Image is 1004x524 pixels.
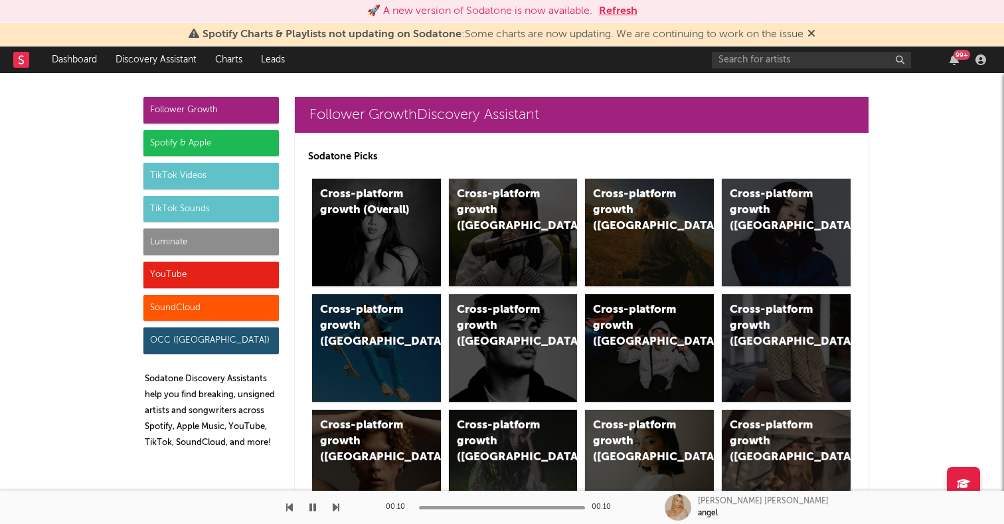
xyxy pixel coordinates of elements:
div: Cross-platform growth ([GEOGRAPHIC_DATA]) [457,302,547,350]
button: 99+ [950,54,959,65]
span: : Some charts are now updating. We are continuing to work on the issue [203,29,803,40]
div: Spotify & Apple [143,130,279,157]
button: Refresh [599,3,637,19]
div: 🚀 A new version of Sodatone is now available. [367,3,592,19]
div: 00:10 [592,499,618,515]
div: TikTok Videos [143,163,279,189]
a: Leads [252,46,294,73]
div: Cross-platform growth ([GEOGRAPHIC_DATA]/GSA) [593,302,683,350]
span: Dismiss [807,29,815,40]
div: Cross-platform growth (Overall) [320,187,410,218]
div: YouTube [143,262,279,288]
div: OCC ([GEOGRAPHIC_DATA]) [143,327,279,354]
div: Cross-platform growth ([GEOGRAPHIC_DATA]) [730,187,820,234]
a: Cross-platform growth ([GEOGRAPHIC_DATA]/GSA) [585,294,714,402]
div: Cross-platform growth ([GEOGRAPHIC_DATA]) [320,418,410,466]
div: Cross-platform growth ([GEOGRAPHIC_DATA]) [320,302,410,350]
div: angel [698,507,718,519]
a: Cross-platform growth ([GEOGRAPHIC_DATA]) [722,294,851,402]
p: Sodatone Discovery Assistants help you find breaking, unsigned artists and songwriters across Spo... [145,371,279,451]
div: Cross-platform growth ([GEOGRAPHIC_DATA]) [457,418,547,466]
div: Follower Growth [143,97,279,124]
div: 99 + [954,50,970,60]
div: Cross-platform growth ([GEOGRAPHIC_DATA]) [457,187,547,234]
a: Cross-platform growth ([GEOGRAPHIC_DATA]) [312,410,441,517]
a: Follower GrowthDiscovery Assistant [295,97,869,133]
a: Discovery Assistant [106,46,206,73]
a: Cross-platform growth ([GEOGRAPHIC_DATA]) [449,410,578,517]
a: Dashboard [42,46,106,73]
div: Cross-platform growth ([GEOGRAPHIC_DATA]) [730,418,820,466]
a: Cross-platform growth ([GEOGRAPHIC_DATA]) [449,179,578,286]
a: Cross-platform growth (Overall) [312,179,441,286]
a: Cross-platform growth ([GEOGRAPHIC_DATA]) [722,410,851,517]
div: TikTok Sounds [143,196,279,222]
span: Spotify Charts & Playlists not updating on Sodatone [203,29,461,40]
a: Charts [206,46,252,73]
div: Cross-platform growth ([GEOGRAPHIC_DATA]) [730,302,820,350]
div: [PERSON_NAME] [PERSON_NAME] [698,495,829,507]
a: Cross-platform growth ([GEOGRAPHIC_DATA]) [722,179,851,286]
div: 00:10 [386,499,412,515]
a: Cross-platform growth ([GEOGRAPHIC_DATA]) [449,294,578,402]
div: Luminate [143,228,279,255]
a: Cross-platform growth ([GEOGRAPHIC_DATA]) [585,179,714,286]
a: Cross-platform growth ([GEOGRAPHIC_DATA]) [585,410,714,517]
div: SoundCloud [143,295,279,321]
p: Sodatone Picks [308,149,855,165]
a: Cross-platform growth ([GEOGRAPHIC_DATA]) [312,294,441,402]
input: Search for artists [712,52,911,68]
div: Cross-platform growth ([GEOGRAPHIC_DATA]) [593,418,683,466]
div: Cross-platform growth ([GEOGRAPHIC_DATA]) [593,187,683,234]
